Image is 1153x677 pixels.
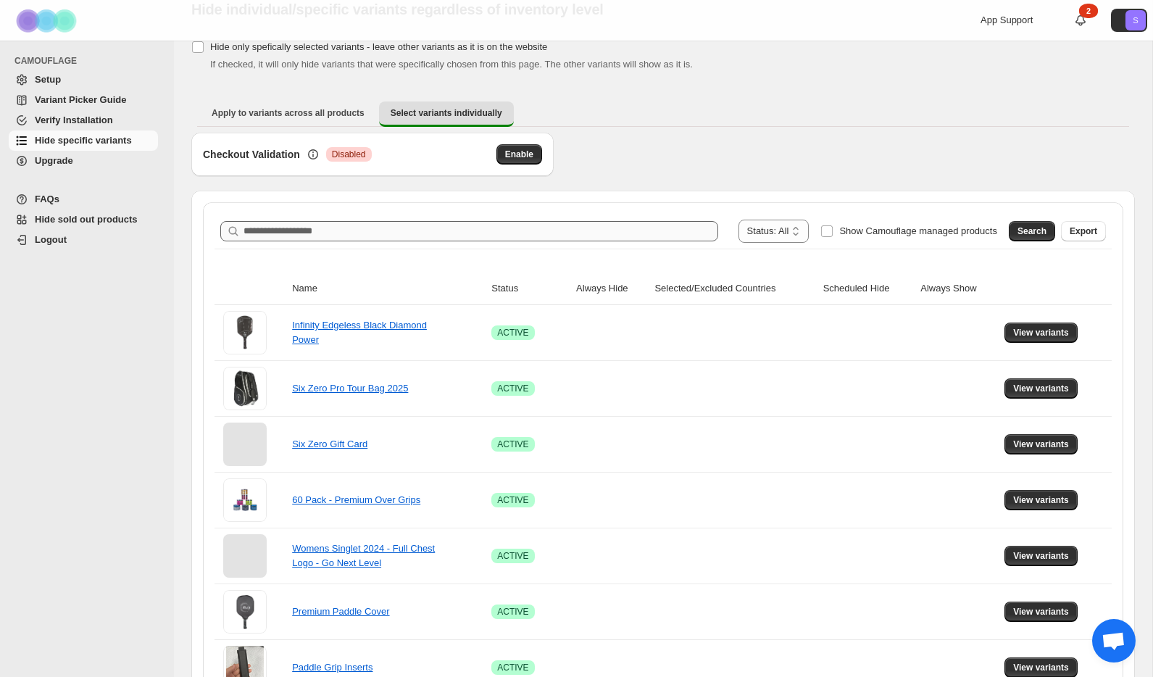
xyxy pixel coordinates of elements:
[1013,327,1069,338] span: View variants
[9,151,158,171] a: Upgrade
[1013,383,1069,394] span: View variants
[1004,602,1078,622] button: View variants
[981,14,1033,25] span: App Support
[497,662,528,673] span: ACTIVE
[9,110,158,130] a: Verify Installation
[572,273,650,305] th: Always Hide
[1009,221,1055,241] button: Search
[203,147,300,162] h3: Checkout Validation
[9,90,158,110] a: Variant Picker Guide
[1004,323,1078,343] button: View variants
[212,107,365,119] span: Apply to variants across all products
[223,478,267,522] img: 60 Pack - Premium Over Grips
[292,606,389,617] a: Premium Paddle Cover
[35,234,67,245] span: Logout
[332,149,366,160] span: Disabled
[9,189,158,209] a: FAQs
[1070,225,1097,237] span: Export
[497,606,528,618] span: ACTIVE
[819,273,917,305] th: Scheduled Hide
[497,327,528,338] span: ACTIVE
[292,320,427,345] a: Infinity Edgeless Black Diamond Power
[497,550,528,562] span: ACTIVE
[35,94,126,105] span: Variant Picker Guide
[496,144,542,165] button: Enable
[210,59,693,70] span: If checked, it will only hide variants that were specifically chosen from this page. The other va...
[35,115,113,125] span: Verify Installation
[497,494,528,506] span: ACTIVE
[1111,9,1147,32] button: Avatar with initials S
[292,439,367,449] a: Six Zero Gift Card
[9,209,158,230] a: Hide sold out products
[487,273,572,305] th: Status
[35,155,73,166] span: Upgrade
[1079,4,1098,18] div: 2
[1125,10,1146,30] span: Avatar with initials S
[916,273,1000,305] th: Always Show
[35,214,138,225] span: Hide sold out products
[288,273,487,305] th: Name
[9,230,158,250] a: Logout
[292,662,372,673] a: Paddle Grip Inserts
[1013,550,1069,562] span: View variants
[223,311,267,354] img: Infinity Edgeless Black Diamond Power
[1004,546,1078,566] button: View variants
[223,590,267,634] img: Premium Paddle Cover
[497,439,528,450] span: ACTIVE
[35,194,59,204] span: FAQs
[1004,434,1078,454] button: View variants
[35,135,132,146] span: Hide specific variants
[379,101,514,127] button: Select variants individually
[1061,221,1106,241] button: Export
[292,543,435,568] a: Womens Singlet 2024 - Full Chest Logo - Go Next Level
[1133,16,1138,25] text: S
[200,101,376,125] button: Apply to variants across all products
[1013,606,1069,618] span: View variants
[14,55,164,67] span: CAMOUFLAGE
[1004,490,1078,510] button: View variants
[650,273,818,305] th: Selected/Excluded Countries
[391,107,502,119] span: Select variants individually
[9,130,158,151] a: Hide specific variants
[1073,13,1088,28] a: 2
[223,367,267,410] img: Six Zero Pro Tour Bag 2025
[35,74,61,85] span: Setup
[292,383,408,394] a: Six Zero Pro Tour Bag 2025
[839,225,997,236] span: Show Camouflage managed products
[505,149,533,160] span: Enable
[210,41,547,52] span: Hide only spefically selected variants - leave other variants as it is on the website
[1013,494,1069,506] span: View variants
[1017,225,1046,237] span: Search
[1013,439,1069,450] span: View variants
[12,1,84,41] img: Camouflage
[292,494,420,505] a: 60 Pack - Premium Over Grips
[9,70,158,90] a: Setup
[1013,662,1069,673] span: View variants
[1092,619,1136,663] div: Open chat
[497,383,528,394] span: ACTIVE
[1004,378,1078,399] button: View variants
